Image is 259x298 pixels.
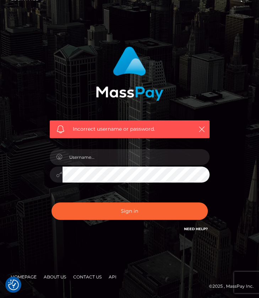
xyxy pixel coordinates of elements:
[52,202,208,220] button: Sign in
[8,280,19,290] img: Revisit consent button
[8,271,39,282] a: Homepage
[184,227,208,231] a: Need Help?
[106,271,119,282] a: API
[5,282,254,290] div: © 2025 , MassPay Inc.
[41,271,69,282] a: About Us
[8,280,19,290] button: Consent Preferences
[96,47,163,101] img: MassPay Login
[73,125,188,133] span: Incorrect username or password.
[70,271,104,282] a: Contact Us
[63,149,210,165] input: Username...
